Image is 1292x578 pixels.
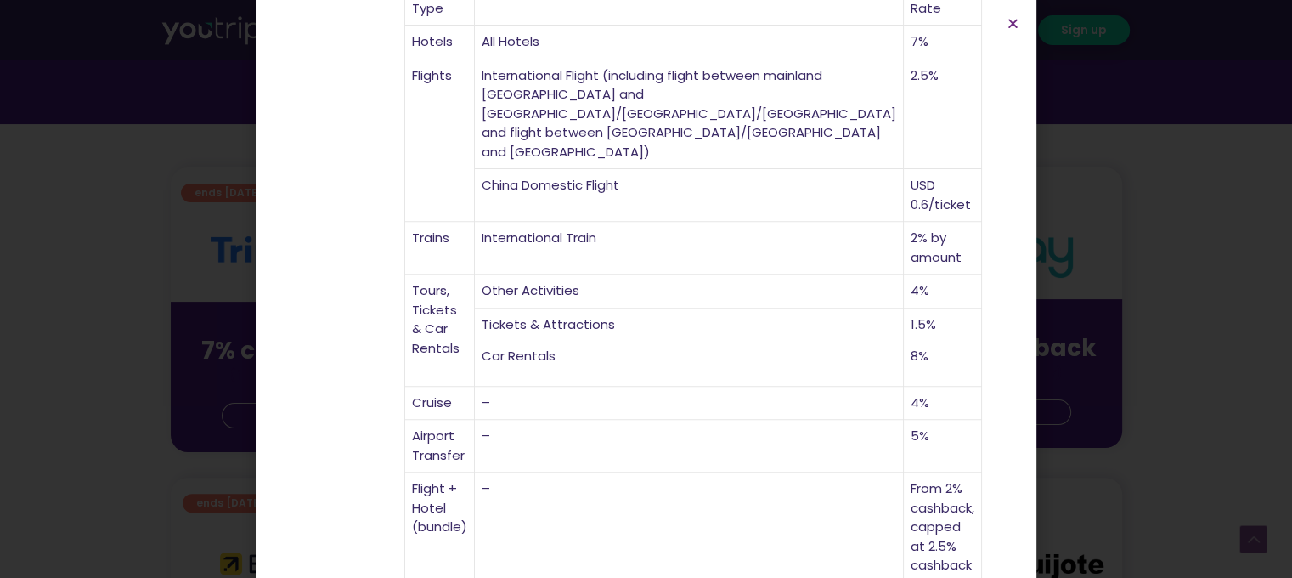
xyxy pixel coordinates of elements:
[482,347,556,365] span: Car Rentals
[475,275,904,309] td: Other Activities
[475,59,904,170] td: International Flight (including flight between mainland [GEOGRAPHIC_DATA] and [GEOGRAPHIC_DATA]/[...
[904,420,982,473] td: 5%
[405,222,475,275] td: Trains
[904,387,982,421] td: 4%
[904,25,982,59] td: 7%
[475,169,904,222] td: China Domestic Flight
[1007,17,1019,30] a: Close
[405,59,475,223] td: Flights
[911,315,974,335] p: 1.5%
[475,387,904,421] td: –
[405,275,475,387] td: Tours, Tickets & Car Rentals
[475,25,904,59] td: All Hotels
[904,275,982,309] td: 4%
[904,222,982,275] td: 2% by amount
[405,387,475,421] td: Cruise
[904,59,982,170] td: 2.5%
[475,222,904,275] td: International Train
[405,420,475,473] td: Airport Transfer
[475,420,904,473] td: –
[405,25,475,59] td: Hotels
[911,347,928,365] span: 8%
[482,315,896,335] p: Tickets & Attractions
[904,169,982,222] td: USD 0.6/ticket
